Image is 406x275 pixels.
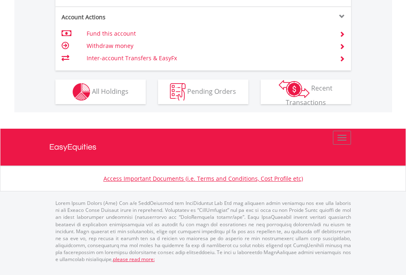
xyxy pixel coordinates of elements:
[49,129,357,166] a: EasyEquities
[55,13,203,21] div: Account Actions
[170,83,186,101] img: pending_instructions-wht.png
[73,83,90,101] img: holdings-wht.png
[261,80,351,104] button: Recent Transactions
[92,86,128,95] span: All Holdings
[55,200,351,263] p: Lorem Ipsum Dolors (Ame) Con a/e SeddOeiusmod tem InciDiduntut Lab Etd mag aliquaen admin veniamq...
[158,80,248,104] button: Pending Orders
[87,52,329,64] td: Inter-account Transfers & EasyFx
[87,40,329,52] td: Withdraw money
[87,27,329,40] td: Fund this account
[113,256,155,263] a: please read more:
[55,80,146,104] button: All Holdings
[103,175,303,182] a: Access Important Documents (i.e. Terms and Conditions, Cost Profile etc)
[279,80,310,98] img: transactions-zar-wht.png
[187,86,236,95] span: Pending Orders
